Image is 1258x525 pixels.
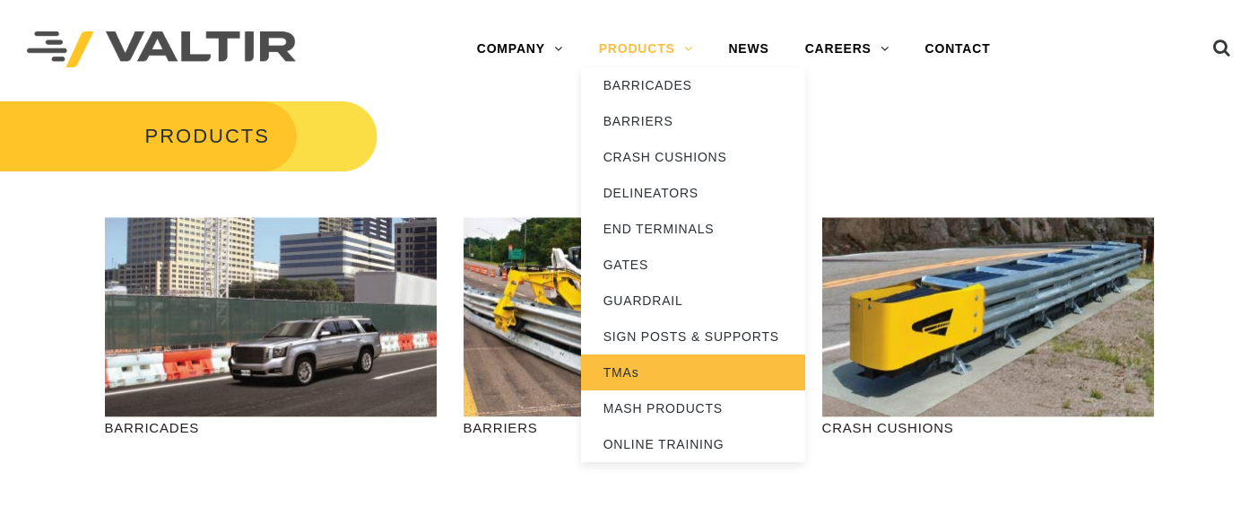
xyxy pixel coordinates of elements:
a: CRASH CUSHIONS [581,139,805,175]
a: BARRICADES [581,67,805,103]
a: TMAs [581,354,805,390]
img: Valtir [27,31,296,68]
p: CRASH CUSHIONS [822,417,1154,438]
a: MASH PRODUCTS [581,390,805,426]
a: COMPANY [459,31,581,67]
a: DELINEATORS [581,175,805,211]
a: GATES [581,247,805,283]
a: CONTACT [907,31,1009,67]
a: GUARDRAIL [581,283,805,319]
a: BARRIERS [581,103,805,139]
a: NEWS [710,31,786,67]
a: CAREERS [787,31,907,67]
a: PRODUCTS [581,31,711,67]
a: END TERMINALS [581,211,805,247]
p: BARRIERS [464,417,795,438]
p: BARRICADES [105,417,437,438]
a: ONLINE TRAINING [581,426,805,462]
a: SIGN POSTS & SUPPORTS [581,319,805,354]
